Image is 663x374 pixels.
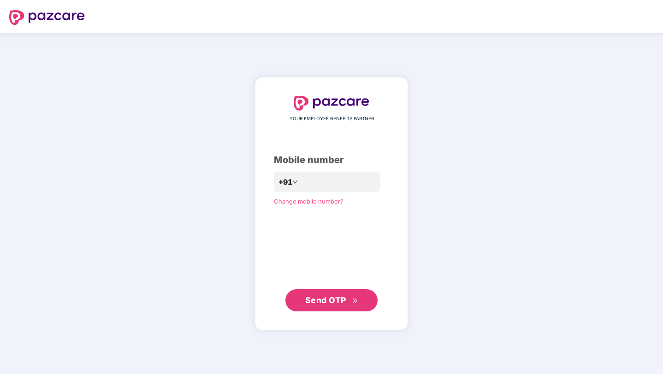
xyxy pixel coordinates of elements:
[274,198,343,205] a: Change mobile number?
[352,298,358,304] span: double-right
[290,115,374,123] span: YOUR EMPLOYEE BENEFITS PARTNER
[9,10,85,25] img: logo
[292,179,298,185] span: down
[285,289,378,311] button: Send OTPdouble-right
[278,176,292,188] span: +91
[294,96,369,111] img: logo
[305,295,346,305] span: Send OTP
[274,153,389,167] div: Mobile number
